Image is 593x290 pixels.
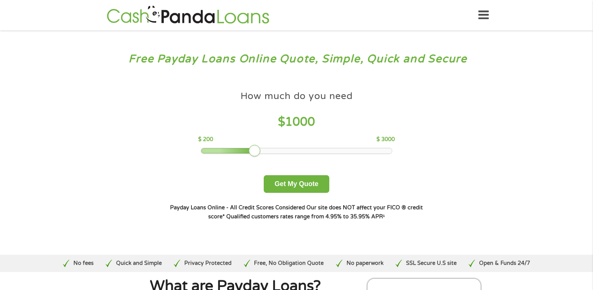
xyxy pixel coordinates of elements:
span: 1000 [285,115,315,129]
p: Open & Funds 24/7 [479,259,530,267]
img: GetLoanNow Logo [105,5,272,26]
strong: Payday Loans Online - All Credit Scores Considered [170,204,305,211]
p: Privacy Protected [184,259,232,267]
h4: $ [198,114,395,130]
p: No fees [73,259,94,267]
button: Get My Quote [264,175,329,193]
p: Free, No Obligation Quote [254,259,324,267]
p: $ 200 [198,135,213,144]
p: Quick and Simple [116,259,162,267]
strong: Qualified customers rates range from 4.95% to 35.95% APR¹ [226,213,385,220]
p: $ 3000 [376,135,395,144]
h3: Free Payday Loans Online Quote, Simple, Quick and Secure [22,52,572,66]
strong: Our site does NOT affect your FICO ® credit score* [208,204,423,220]
p: No paperwork [347,259,384,267]
p: SSL Secure U.S site [406,259,457,267]
h4: How much do you need [240,90,353,102]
